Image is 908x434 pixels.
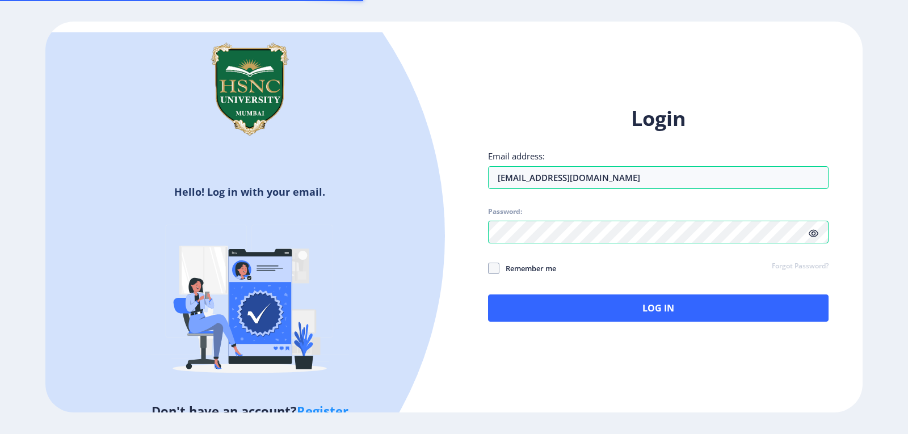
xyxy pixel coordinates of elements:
a: Forgot Password? [772,262,829,272]
input: Email address [488,166,829,189]
img: hsnc.png [193,32,306,146]
label: Password: [488,207,522,216]
h5: Don't have an account? [54,402,445,420]
a: Register [297,402,348,419]
button: Log In [488,294,829,322]
span: Remember me [499,262,556,275]
h1: Login [488,105,829,132]
label: Email address: [488,150,545,162]
img: Verified-rafiki.svg [150,203,349,402]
